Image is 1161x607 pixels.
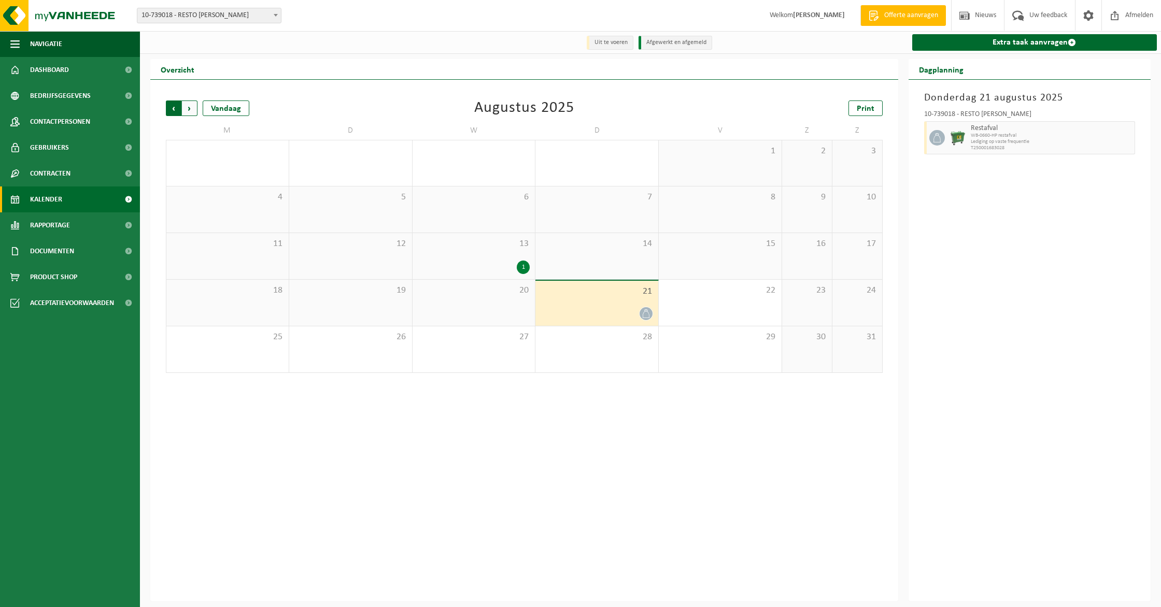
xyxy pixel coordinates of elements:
span: Rapportage [30,212,70,238]
div: Vandaag [203,100,249,116]
span: Acceptatievoorwaarden [30,290,114,316]
span: 27 [418,331,530,343]
span: 28 [541,331,653,343]
span: 17 [838,238,877,250]
h2: Overzicht [150,59,205,79]
span: 22 [664,285,776,296]
span: Product Shop [30,264,77,290]
span: 20 [418,285,530,296]
span: Print [857,105,874,113]
span: Contactpersonen [30,109,90,135]
span: Vorige [166,100,181,116]
h2: Dagplanning [909,59,974,79]
span: 25 [172,331,284,343]
span: Volgende [182,100,197,116]
span: 18 [172,285,284,296]
span: 14 [541,238,653,250]
span: Bedrijfsgegevens [30,83,91,109]
img: WB-0660-HPE-GN-01 [950,130,966,146]
span: 2 [787,146,827,157]
span: Restafval [971,124,1132,133]
span: 10 [838,192,877,203]
span: 9 [787,192,827,203]
span: 11 [172,238,284,250]
td: M [166,121,289,140]
td: D [535,121,659,140]
span: Navigatie [30,31,62,57]
span: Contracten [30,161,70,186]
td: W [413,121,536,140]
span: 24 [838,285,877,296]
span: 29 [664,331,776,343]
span: 26 [294,331,407,343]
strong: [PERSON_NAME] [793,11,845,19]
span: Gebruikers [30,135,69,161]
td: Z [782,121,832,140]
span: 31 [838,331,877,343]
li: Afgewerkt en afgemeld [639,36,712,50]
div: 1 [517,261,530,274]
h3: Donderdag 21 augustus 2025 [924,90,1136,106]
td: V [659,121,782,140]
a: Print [848,100,883,116]
a: Offerte aanvragen [860,5,946,26]
span: Kalender [30,186,62,212]
div: Augustus 2025 [474,100,574,116]
span: 12 [294,238,407,250]
span: 7 [541,192,653,203]
span: 5 [294,192,407,203]
span: Documenten [30,238,74,264]
span: Lediging op vaste frequentie [971,139,1132,145]
td: D [289,121,413,140]
span: 16 [787,238,827,250]
span: 4 [172,192,284,203]
span: 15 [664,238,776,250]
span: 13 [418,238,530,250]
span: 8 [664,192,776,203]
span: Dashboard [30,57,69,83]
li: Uit te voeren [587,36,633,50]
span: 6 [418,192,530,203]
div: 10-739018 - RESTO [PERSON_NAME] [924,111,1136,121]
td: Z [832,121,883,140]
span: Offerte aanvragen [882,10,941,21]
span: WB-0660-HP restafval [971,133,1132,139]
a: Extra taak aanvragen [912,34,1157,51]
span: 19 [294,285,407,296]
span: 1 [664,146,776,157]
span: 21 [541,286,653,297]
span: 30 [787,331,827,343]
span: T250001683028 [971,145,1132,151]
span: 10-739018 - RESTO BERTRAND - NUKERKE [137,8,281,23]
span: 23 [787,285,827,296]
span: 3 [838,146,877,157]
